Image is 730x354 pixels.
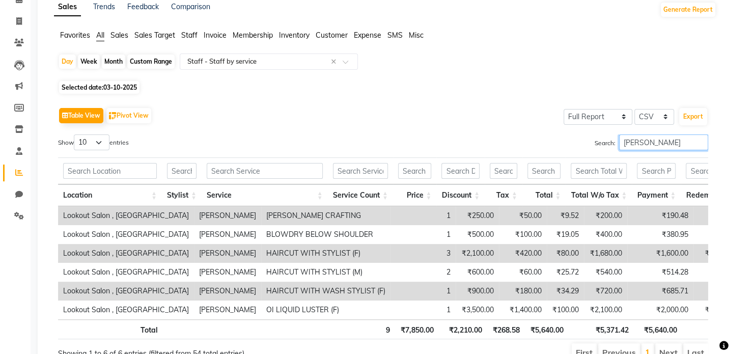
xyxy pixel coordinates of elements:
[134,31,175,40] span: Sales Target
[171,2,210,11] a: Comparison
[109,112,117,120] img: pivot.png
[202,184,328,206] th: Service: activate to sort column ascending
[390,244,456,263] td: 3
[194,301,261,319] td: [PERSON_NAME]
[261,263,390,282] td: HAIRCUT WITH STYLIST (M)
[58,244,194,263] td: Lookout Salon , [GEOGRAPHIC_DATA]
[490,163,517,179] input: Search Tax
[499,244,547,263] td: ₹420.00
[390,263,456,282] td: 2
[661,3,715,17] button: Generate Report
[181,31,198,40] span: Staff
[584,301,627,319] td: ₹2,100.00
[60,31,90,40] span: Favorites
[584,263,627,282] td: ₹540.00
[584,206,627,225] td: ₹200.00
[485,184,522,206] th: Tax: activate to sort column ascending
[331,57,340,67] span: Clear all
[637,163,676,179] input: Search Payment
[194,225,261,244] td: [PERSON_NAME]
[522,184,566,206] th: Total: activate to sort column ascending
[333,163,388,179] input: Search Service Count
[619,134,708,150] input: Search:
[390,206,456,225] td: 1
[634,319,682,339] th: ₹5,640.00
[627,206,693,225] td: ₹190.48
[167,163,196,179] input: Search Stylist
[679,108,707,125] button: Export
[78,55,100,69] div: Week
[547,301,584,319] td: ₹100.00
[547,282,584,301] td: ₹34.29
[499,301,547,319] td: ₹1,400.00
[194,282,261,301] td: [PERSON_NAME]
[103,84,137,91] span: 03-10-2025
[58,184,162,206] th: Location: activate to sort column ascending
[409,31,424,40] span: Misc
[102,55,125,69] div: Month
[390,225,456,244] td: 1
[162,184,202,206] th: Stylist: activate to sort column ascending
[59,108,103,123] button: Table View
[441,163,480,179] input: Search Discount
[74,134,109,150] select: Showentries
[393,184,437,206] th: Price: activate to sort column ascending
[279,31,310,40] span: Inventory
[261,206,390,225] td: [PERSON_NAME] CRAFTING
[58,225,194,244] td: Lookout Salon , [GEOGRAPHIC_DATA]
[194,244,261,263] td: [PERSON_NAME]
[96,31,104,40] span: All
[58,263,194,282] td: Lookout Salon , [GEOGRAPHIC_DATA]
[261,301,390,319] td: OI LIQUID LUSTER (F)
[207,163,323,179] input: Search Service
[58,301,194,319] td: Lookout Salon , [GEOGRAPHIC_DATA]
[566,184,632,206] th: Total W/o Tax: activate to sort column ascending
[261,282,390,301] td: HAIRCUT WITH WASH STYLIST (F)
[456,244,499,263] td: ₹2,100.00
[110,31,128,40] span: Sales
[547,225,584,244] td: ₹19.05
[499,263,547,282] td: ₹60.00
[499,225,547,244] td: ₹100.00
[58,319,163,339] th: Total
[63,163,157,179] input: Search Location
[584,225,627,244] td: ₹400.00
[354,31,381,40] span: Expense
[527,163,561,179] input: Search Total
[436,184,485,206] th: Discount: activate to sort column ascending
[584,282,627,301] td: ₹720.00
[194,206,261,225] td: [PERSON_NAME]
[456,301,499,319] td: ₹3,500.00
[571,163,627,179] input: Search Total W/o Tax
[456,206,499,225] td: ₹250.00
[439,319,487,339] th: ₹2,210.00
[106,108,151,123] button: Pivot View
[330,319,395,339] th: 9
[499,282,547,301] td: ₹180.00
[261,225,390,244] td: BLOWDRY BELOW SHOULDER
[456,282,499,301] td: ₹900.00
[328,184,393,206] th: Service Count: activate to sort column ascending
[390,301,456,319] td: 1
[58,206,194,225] td: Lookout Salon , [GEOGRAPHIC_DATA]
[93,2,115,11] a: Trends
[204,31,227,40] span: Invoice
[398,163,432,179] input: Search Price
[627,244,693,263] td: ₹1,600.00
[568,319,633,339] th: ₹5,371.42
[261,244,390,263] td: HAIRCUT WITH STYLIST (F)
[632,184,681,206] th: Payment: activate to sort column ascending
[456,225,499,244] td: ₹500.00
[390,282,456,301] td: 1
[524,319,568,339] th: ₹5,640.00
[316,31,348,40] span: Customer
[127,55,175,69] div: Custom Range
[627,301,693,319] td: ₹2,000.00
[127,2,159,11] a: Feedback
[547,206,584,225] td: ₹9.52
[58,282,194,301] td: Lookout Salon , [GEOGRAPHIC_DATA]
[233,31,273,40] span: Membership
[487,319,525,339] th: ₹268.58
[547,263,584,282] td: ₹25.72
[627,225,693,244] td: ₹380.95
